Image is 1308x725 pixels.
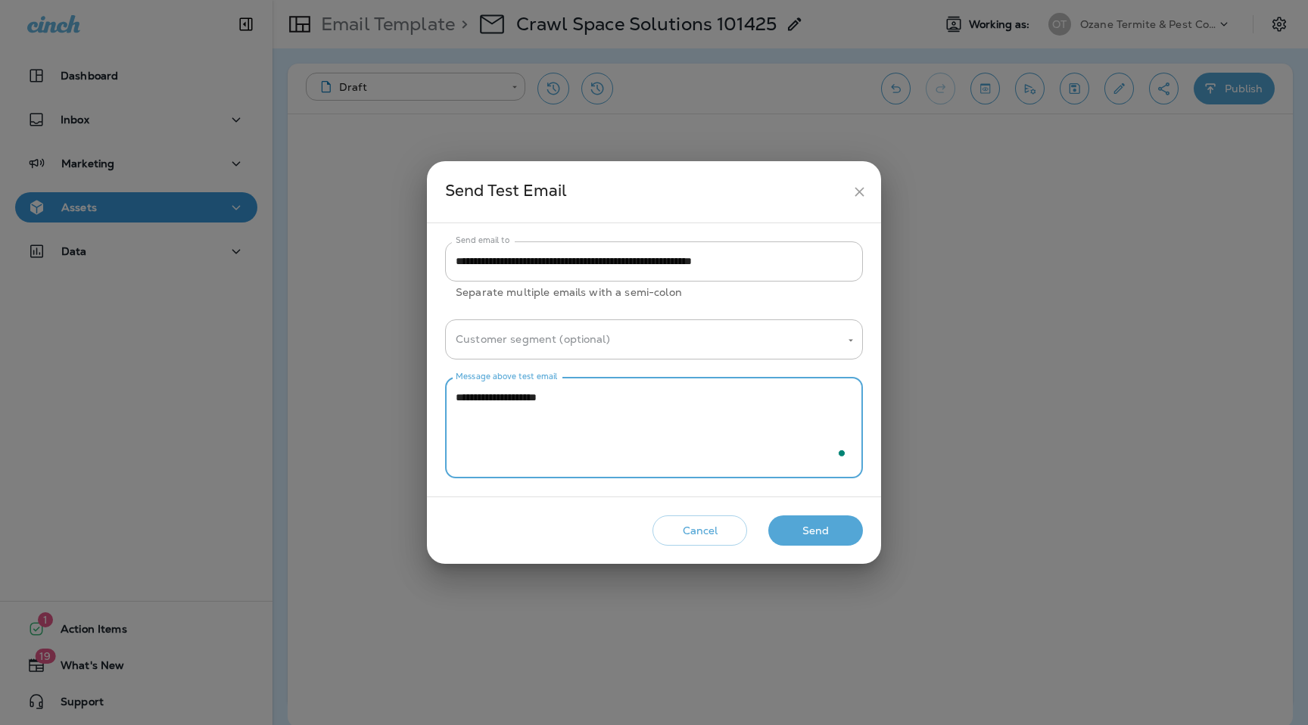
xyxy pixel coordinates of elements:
button: Open [844,334,858,347]
button: close [846,178,874,206]
textarea: To enrich screen reader interactions, please activate Accessibility in Grammarly extension settings [456,390,852,465]
div: Send Test Email [445,178,846,206]
button: Cancel [652,515,747,546]
button: Send [768,515,863,546]
p: Separate multiple emails with a semi-colon [456,284,852,301]
label: Message above test email [456,371,558,382]
label: Send email to [456,235,509,246]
